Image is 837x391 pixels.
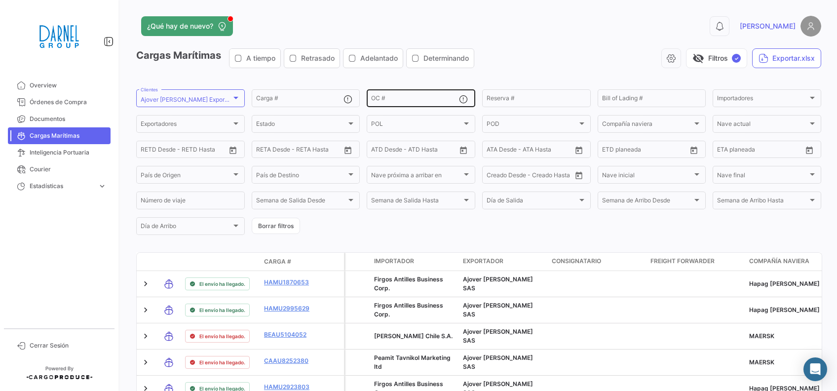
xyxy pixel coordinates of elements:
[371,148,402,155] input: ATD Desde
[627,148,667,155] input: Hasta
[374,275,443,292] span: Firgos Antilles Business Corp.
[341,143,355,157] button: Open calendar
[141,148,158,155] input: Desde
[742,148,782,155] input: Hasta
[141,122,231,129] span: Exportadores
[264,356,315,365] a: CAAU8252380
[141,224,231,231] span: Día de Arribo
[752,48,821,68] button: Exportar.xlsx
[284,49,340,68] button: Retrasado
[136,48,477,68] h3: Cargas Marítimas
[374,257,414,266] span: Importador
[487,198,577,205] span: Día de Salida
[749,358,774,366] span: MAERSK
[463,328,533,344] span: Ajover Darnel SAS
[30,98,107,107] span: Órdenes de Compra
[487,122,577,129] span: POD
[602,173,693,180] span: Nave inicial
[524,148,564,155] input: ATA Hasta
[459,253,548,271] datatable-header-cell: Exportador
[147,21,213,31] span: ¿Qué hay de nuevo?
[463,354,533,370] span: Ajover Darnel SAS
[800,16,821,37] img: placeholder-user.png
[256,173,347,180] span: País de Destino
[301,53,335,63] span: Retrasado
[745,253,834,271] datatable-header-cell: Compañía naviera
[141,357,151,367] a: Expand/Collapse Row
[30,165,107,174] span: Courier
[552,257,601,266] span: Consignatario
[8,111,111,127] a: Documentos
[487,173,524,180] input: Creado Desde
[749,332,774,340] span: MAERSK
[165,148,206,155] input: Hasta
[141,96,232,103] mat-select-trigger: Ajover [PERSON_NAME] Exporter
[319,258,344,266] datatable-header-cell: Póliza
[647,253,745,271] datatable-header-cell: Freight Forwarder
[252,218,300,234] button: Borrar filtros
[407,49,474,68] button: Determinando
[281,148,321,155] input: Hasta
[199,280,245,288] span: El envío ha llegado.
[260,253,319,270] datatable-header-cell: Carga #
[345,253,370,271] datatable-header-cell: Carga Protegida
[456,143,471,157] button: Open calendar
[256,148,274,155] input: Desde
[803,357,827,381] div: Abrir Intercom Messenger
[374,354,451,370] span: Peamit Tavnikol Marketing ltd
[8,161,111,178] a: Courier
[686,143,701,157] button: Open calendar
[199,358,245,366] span: El envío ha llegado.
[571,143,586,157] button: Open calendar
[30,115,107,123] span: Documentos
[156,258,181,266] datatable-header-cell: Modo de Transporte
[531,173,571,180] input: Creado Hasta
[692,52,704,64] span: visibility_off
[264,304,315,313] a: HAMU2995629
[717,198,808,205] span: Semana de Arribo Hasta
[686,48,747,68] button: visibility_offFiltros✓
[264,257,291,266] span: Carga #
[264,330,315,339] a: BEAU5104052
[360,53,398,63] span: Adelantado
[802,143,817,157] button: Open calendar
[8,144,111,161] a: Inteligencia Portuaria
[30,148,107,157] span: Inteligencia Portuaria
[246,53,275,63] span: A tiempo
[602,148,620,155] input: Desde
[8,127,111,144] a: Cargas Marítimas
[8,94,111,111] a: Órdenes de Compra
[141,305,151,315] a: Expand/Collapse Row
[463,302,533,318] span: Ajover Darnel SAS
[30,182,94,191] span: Estadísticas
[371,198,462,205] span: Semana de Salida Hasta
[256,122,347,129] span: Estado
[463,257,503,266] span: Exportador
[141,173,231,180] span: País de Origen
[199,306,245,314] span: El envío ha llegado.
[141,16,233,36] button: ¿Qué hay de nuevo?
[343,49,403,68] button: Adelantado
[717,148,735,155] input: Desde
[650,257,715,266] span: Freight Forwarder
[749,306,820,313] span: Hapag Lloyd
[463,275,533,292] span: Ajover Darnel SAS
[98,182,107,191] span: expand_more
[374,332,453,340] span: Darnel Chile S.A.
[717,96,808,103] span: Importadores
[717,122,808,129] span: Nave actual
[264,278,315,287] a: HAMU1870653
[602,198,693,205] span: Semana de Arribo Desde
[749,257,809,266] span: Compañía naviera
[226,143,240,157] button: Open calendar
[371,173,462,180] span: Nave próxima a arribar en
[35,12,84,61] img: 2451f0e3-414c-42c1-a793-a1d7350bebbc.png
[732,54,741,63] span: ✓
[199,332,245,340] span: El envío ha llegado.
[370,253,459,271] datatable-header-cell: Importador
[374,302,443,318] span: Firgos Antilles Business Corp.
[423,53,469,63] span: Determinando
[717,173,808,180] span: Nave final
[749,280,820,287] span: Hapag Lloyd
[740,21,796,31] span: [PERSON_NAME]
